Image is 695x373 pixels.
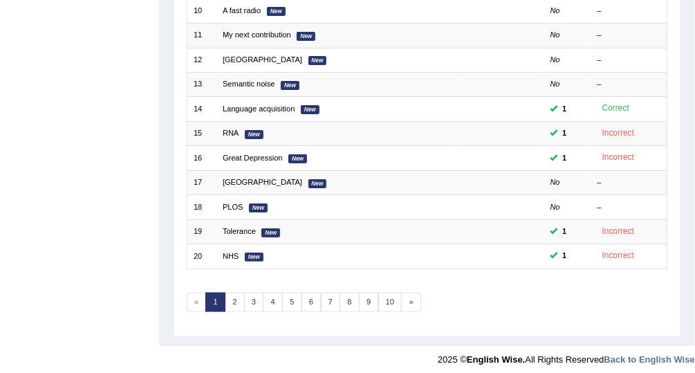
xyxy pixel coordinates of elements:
td: 14 [187,97,216,121]
td: 12 [187,48,216,72]
em: New [297,32,315,41]
div: – [597,55,660,66]
em: New [288,154,307,163]
div: – [597,30,660,41]
a: 8 [340,293,360,312]
em: New [245,130,263,139]
a: 1 [205,293,225,312]
div: – [597,79,660,90]
div: – [597,6,660,17]
span: « [187,293,207,312]
a: NHS [223,252,239,260]
em: New [249,203,268,212]
a: 4 [263,293,283,312]
div: Incorrect [597,151,640,165]
a: 9 [359,293,379,312]
td: 16 [187,146,216,170]
em: New [245,253,263,262]
a: 6 [302,293,322,312]
em: New [308,56,327,65]
em: New [281,81,299,90]
em: No [550,203,560,211]
a: Great Depression [223,154,283,162]
td: 13 [187,73,216,97]
em: New [267,7,286,16]
a: » [401,293,421,312]
em: No [550,6,560,15]
td: 17 [187,170,216,194]
td: 11 [187,24,216,48]
td: 15 [187,121,216,145]
a: 10 [378,293,402,312]
strong: English Wise. [467,354,525,365]
span: You can still take this question [558,226,571,238]
div: – [597,202,660,213]
span: You can still take this question [558,103,571,116]
span: You can still take this question [558,127,571,140]
em: New [301,105,319,114]
em: No [550,55,560,64]
span: You can still take this question [558,250,571,262]
div: Incorrect [597,249,640,263]
em: No [550,80,560,88]
div: – [597,177,660,188]
em: No [550,178,560,186]
em: New [308,179,327,188]
a: Back to English Wise [604,354,695,365]
a: [GEOGRAPHIC_DATA] [223,178,302,186]
a: [GEOGRAPHIC_DATA] [223,55,302,64]
a: My next contribution [223,30,291,39]
a: 5 [282,293,302,312]
a: Semantic noise [223,80,275,88]
a: RNA [223,129,239,137]
div: Incorrect [597,225,640,239]
td: 18 [187,195,216,219]
a: 7 [321,293,341,312]
a: 2 [225,293,245,312]
div: 2025 © All Rights Reserved [438,346,695,366]
td: 19 [187,219,216,244]
a: A fast radio [223,6,261,15]
span: You can still take this question [558,152,571,165]
a: PLOS [223,203,243,211]
td: 20 [187,244,216,269]
a: Tolerance [223,227,256,235]
div: Correct [597,102,634,116]
div: Incorrect [597,127,640,140]
em: New [261,228,280,237]
em: No [550,30,560,39]
a: Language acquisition [223,104,295,113]
a: 3 [244,293,264,312]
